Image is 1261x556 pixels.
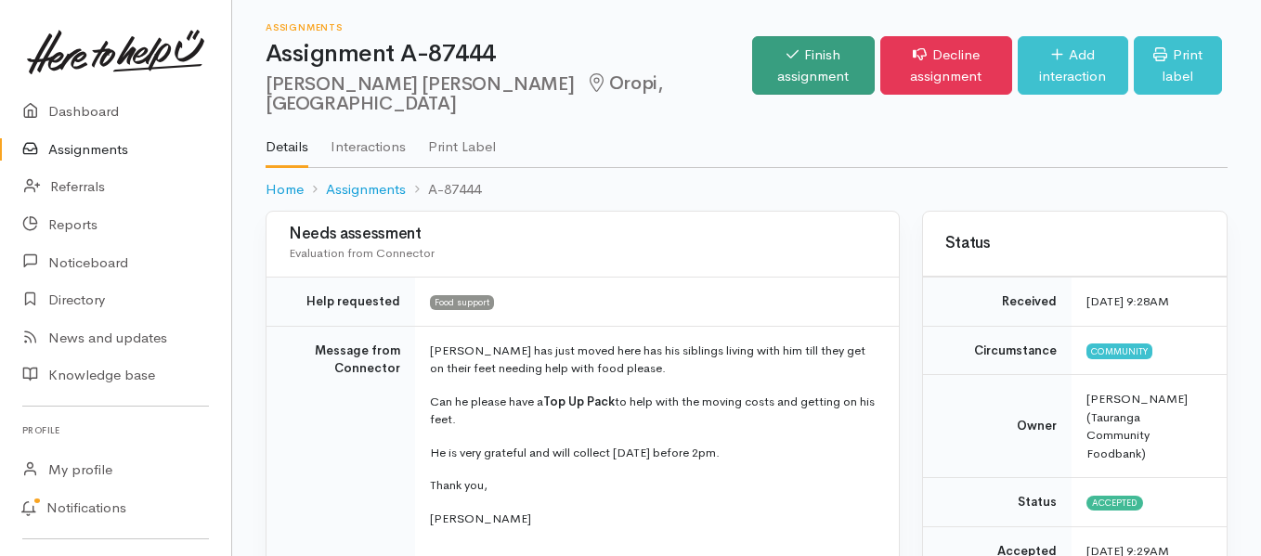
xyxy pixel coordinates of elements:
[266,168,1228,212] nav: breadcrumb
[22,418,209,443] h6: Profile
[331,114,406,166] a: Interactions
[266,278,415,327] td: Help requested
[945,235,1204,252] h3: Status
[406,179,481,200] li: A-87444
[923,326,1072,375] td: Circumstance
[430,476,877,495] p: Thank you,
[1018,36,1128,95] a: Add interaction
[752,36,875,95] a: Finish assignment
[1134,36,1222,95] a: Print label
[543,394,615,409] span: Top Up Pack
[430,510,877,528] p: [PERSON_NAME]
[923,478,1072,527] td: Status
[1086,293,1169,309] time: [DATE] 9:28AM
[1086,496,1143,511] span: Accepted
[266,41,752,68] h1: Assignment A-87444
[289,245,435,261] span: Evaluation from Connector
[266,179,304,200] a: Home
[266,71,662,115] span: Oropi, [GEOGRAPHIC_DATA]
[923,375,1072,478] td: Owner
[266,73,752,115] h2: [PERSON_NAME] [PERSON_NAME]
[430,295,494,310] span: Food support
[430,342,877,378] p: [PERSON_NAME] has just moved here has his siblings living with him till they get on their feet ne...
[430,393,877,429] p: Can he please have a to help with the moving costs and getting on his feet.
[923,278,1072,327] td: Received
[266,114,308,168] a: Details
[289,226,877,243] h3: Needs assessment
[880,36,1012,95] a: Decline assignment
[1086,391,1188,461] span: [PERSON_NAME] (Tauranga Community Foodbank)
[326,179,406,200] a: Assignments
[430,444,877,462] p: He is very grateful and will collect [DATE] before 2pm.
[1086,343,1152,358] span: Community
[266,22,752,32] h6: Assignments
[428,114,496,166] a: Print Label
